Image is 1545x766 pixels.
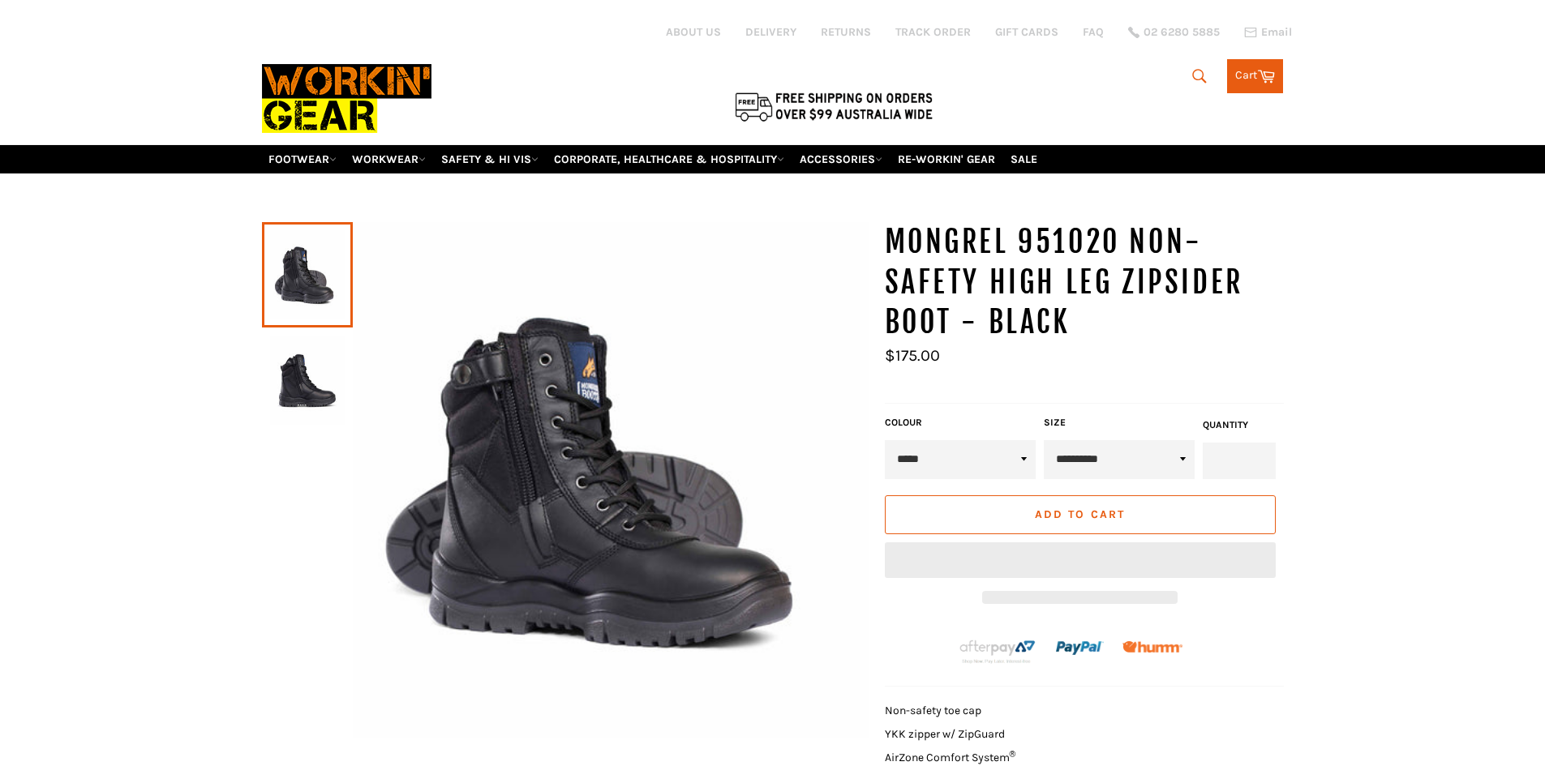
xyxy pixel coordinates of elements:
a: DELIVERY [745,24,796,40]
a: ACCESSORIES [793,145,889,173]
a: Email [1244,26,1292,39]
a: 02 6280 5885 [1128,27,1220,38]
a: SALE [1004,145,1044,173]
button: Add to Cart [885,495,1276,534]
sup: ® [1010,749,1016,760]
a: CORPORATE, HEALTHCARE & HOSPITALITY [547,145,791,173]
img: Workin Gear leaders in Workwear, Safety Boots, PPE, Uniforms. Australia's No.1 in Workwear [262,53,431,144]
img: MONGREL 951020 Non-Safety High Leg Zipsider Boot - Black - Workin' Gear [270,336,345,425]
img: Humm_core_logo_RGB-01_300x60px_small_195d8312-4386-4de7-b182-0ef9b6303a37.png [1122,641,1182,653]
span: Email [1261,27,1292,38]
img: Afterpay-Logo-on-dark-bg_large.png [958,638,1037,665]
a: RETURNS [821,24,871,40]
img: Flat $9.95 shipping Australia wide [732,89,935,123]
a: FOOTWEAR [262,145,343,173]
span: $175.00 [885,346,940,365]
a: RE-WORKIN' GEAR [891,145,1002,173]
li: YKK zipper w/ ZipGuard [885,726,1284,742]
label: Quantity [1203,418,1276,432]
span: Add to Cart [1035,507,1125,521]
a: SAFETY & HI VIS [435,145,545,173]
h1: MONGREL 951020 Non-Safety High Leg Zipsider Boot - Black [885,222,1284,343]
a: TRACK ORDER [895,24,971,40]
img: paypal.png [1056,624,1104,672]
li: Non-safety toe cap [885,703,1284,718]
label: Size [1044,416,1195,430]
a: WORKWEAR [345,145,432,173]
a: ABOUT US [666,24,721,40]
li: AirZone Comfort System [885,750,1284,765]
label: COLOUR [885,416,1036,430]
a: Cart [1227,59,1283,93]
a: GIFT CARDS [995,24,1058,40]
a: FAQ [1083,24,1104,40]
span: 02 6280 5885 [1144,27,1220,38]
img: MONGREL 951020 Non-Safety High Leg Zipsider Boot - Black - Workin' Gear [353,222,869,738]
